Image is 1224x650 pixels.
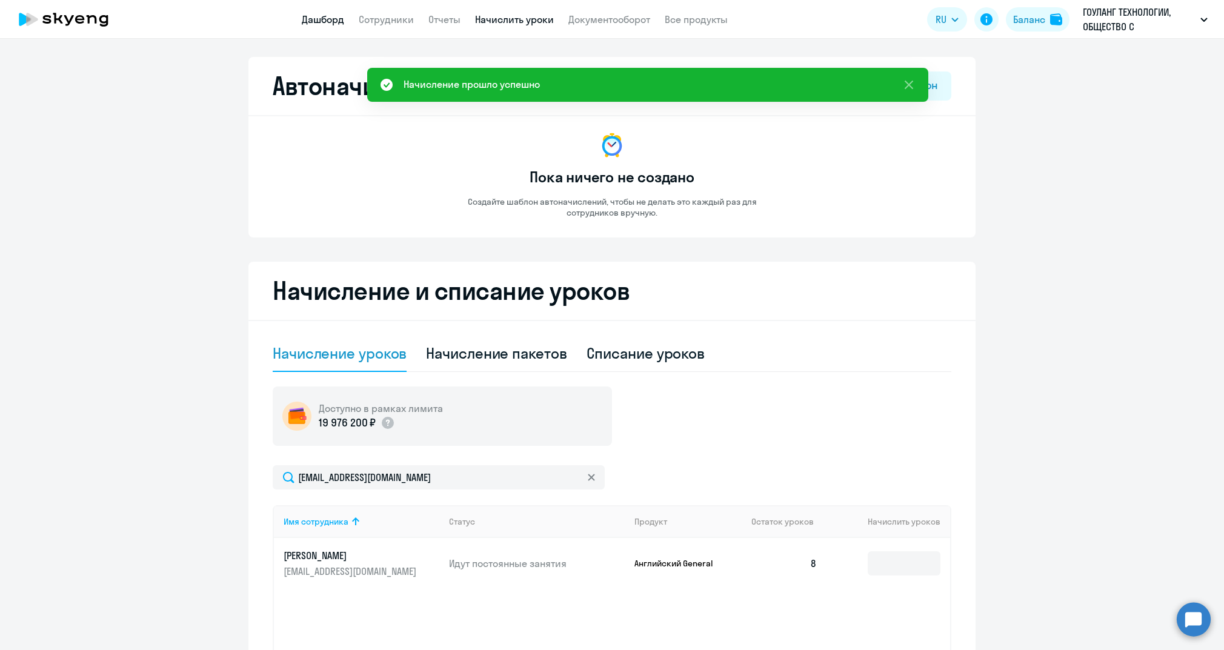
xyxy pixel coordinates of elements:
button: ГОУЛАНГ ТЕХНОЛОГИИ, ОБЩЕСТВО С ОГРАНИЧЕННОЙ ОТВЕТСТВЕННОСТЬЮ "ГОУЛАНГ ТЕХНОЛОГИИ" [1077,5,1214,34]
div: Продукт [634,516,667,527]
a: Все продукты [665,13,728,25]
a: Начислить уроки [475,13,554,25]
p: 19 976 200 ₽ [319,415,376,431]
th: Начислить уроков [827,505,950,538]
td: 8 [742,538,827,589]
a: Сотрудники [359,13,414,25]
a: Документооборот [568,13,650,25]
div: Имя сотрудника [284,516,348,527]
div: Начисление пакетов [426,343,567,363]
p: Идут постоянные занятия [449,557,625,570]
div: Списание уроков [587,343,705,363]
p: ГОУЛАНГ ТЕХНОЛОГИИ, ОБЩЕСТВО С ОГРАНИЧЕННОЙ ОТВЕТСТВЕННОСТЬЮ "ГОУЛАНГ ТЕХНОЛОГИИ" [1083,5,1196,34]
div: Остаток уроков [751,516,827,527]
div: Статус [449,516,625,527]
p: Создайте шаблон автоначислений, чтобы не делать это каждый раз для сотрудников вручную. [442,196,782,218]
h2: Начисление и списание уроков [273,276,951,305]
button: Балансbalance [1006,7,1069,32]
p: Английский General [634,558,725,569]
div: Продукт [634,516,742,527]
a: Дашборд [302,13,344,25]
h2: Автоначисления [273,71,458,101]
button: RU [927,7,967,32]
div: Начисление уроков [273,343,407,363]
a: Отчеты [428,13,461,25]
h5: Доступно в рамках лимита [319,402,443,415]
span: RU [936,12,946,27]
div: Баланс [1013,12,1045,27]
img: no-data [597,131,627,160]
img: balance [1050,13,1062,25]
p: [PERSON_NAME] [284,549,419,562]
span: Остаток уроков [751,516,814,527]
div: Начисление прошло успешно [404,77,540,91]
img: wallet-circle.png [282,402,311,431]
a: [PERSON_NAME][EMAIL_ADDRESS][DOMAIN_NAME] [284,549,439,578]
div: Имя сотрудника [284,516,439,527]
h3: Пока ничего не создано [530,167,694,187]
input: Поиск по имени, email, продукту или статусу [273,465,605,489]
p: [EMAIL_ADDRESS][DOMAIN_NAME] [284,565,419,578]
div: Статус [449,516,475,527]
